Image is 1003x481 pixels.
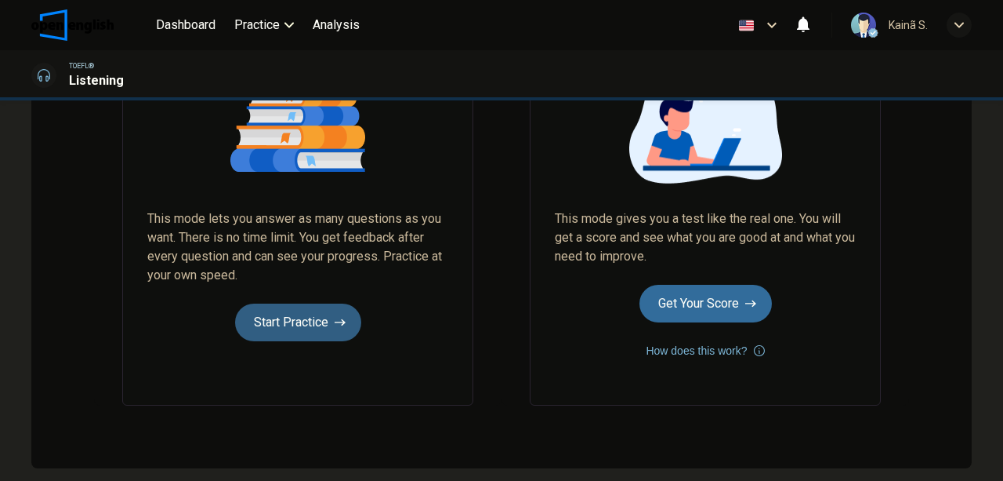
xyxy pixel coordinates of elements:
[851,13,876,38] img: Profile picture
[889,16,928,35] div: Kainã S.
[235,304,361,341] button: Start Practice
[737,20,756,31] img: en
[646,341,764,360] button: How does this work?
[150,11,222,39] button: Dashboard
[306,11,366,39] button: Analysis
[313,16,360,35] span: Analysis
[639,285,772,322] button: Get Your Score
[31,9,114,41] img: OpenEnglish logo
[555,210,856,266] span: This mode gives you a test like the real one. You will get a score and see what you are good at a...
[147,210,448,285] span: This mode lets you answer as many questions as you want. There is no time limit. You get feedback...
[31,9,150,41] a: OpenEnglish logo
[234,16,280,35] span: Practice
[228,11,300,39] button: Practice
[69,60,94,71] span: TOEFL®
[156,16,215,35] span: Dashboard
[69,71,124,90] h1: Listening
